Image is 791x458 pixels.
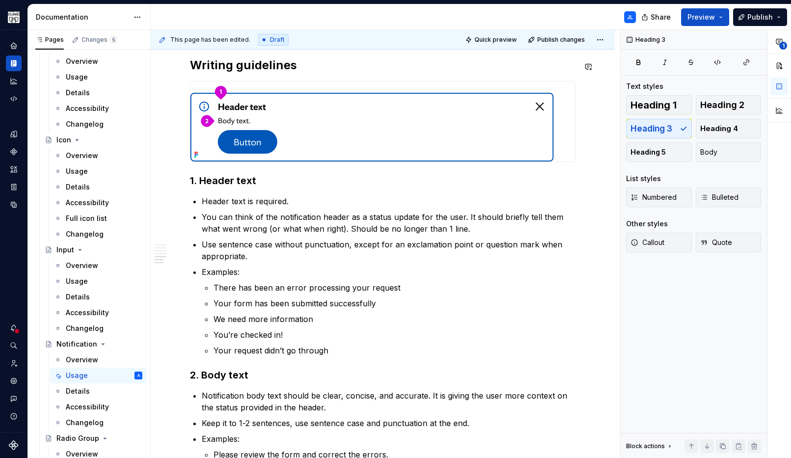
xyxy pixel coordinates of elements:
div: Details [66,88,90,98]
div: Changes [81,36,117,44]
span: 1 [779,42,787,50]
a: Radio Group [41,431,146,446]
div: Documentation [36,12,129,22]
span: This page has been edited. [170,36,250,44]
button: Notifications [6,320,22,336]
div: Changelog [66,229,104,239]
h3: 1. Header text [190,174,576,188]
div: Details [66,386,90,396]
button: Heading 1 [626,95,692,115]
a: Components [6,144,22,160]
div: Accessibility [66,308,109,318]
div: Other styles [626,219,668,229]
a: Accessibility [50,195,146,211]
span: Bulleted [700,192,738,202]
button: Publish [733,8,787,26]
div: Usage [66,166,88,176]
div: Contact support [6,391,22,406]
p: You can think of the notification header as a status update for the user. It should briefly tell ... [202,211,576,235]
a: Documentation [6,55,22,71]
a: Usage [50,163,146,179]
button: Heading 2 [696,95,762,115]
h2: Writing guidelines [190,57,576,73]
div: Changelog [66,119,104,129]
div: Changelog [66,323,104,333]
div: Usage [66,276,88,286]
button: Publish changes [525,33,589,47]
a: Code automation [6,91,22,107]
a: Settings [6,373,22,389]
a: Changelog [50,415,146,431]
div: Details [66,182,90,192]
span: Heading 1 [631,100,677,110]
span: Quick preview [475,36,517,44]
a: Accessibility [50,305,146,321]
button: Callout [626,233,692,252]
a: Invite team [6,355,22,371]
h3: 2. Body text [190,368,576,382]
a: Details [50,289,146,305]
a: Changelog [50,321,146,336]
a: Changelog [50,226,146,242]
button: Quick preview [462,33,521,47]
span: Heading 5 [631,147,666,157]
div: Radio Group [56,433,99,443]
a: Accessibility [50,399,146,415]
span: Preview [687,12,715,22]
div: Overview [66,56,98,66]
a: Icon [41,132,146,148]
span: 5 [109,36,117,44]
a: Storybook stories [6,179,22,195]
a: Input [41,242,146,258]
span: Share [651,12,671,22]
button: Body [696,142,762,162]
p: Notification body text should be clear, concise, and accurate. It is giving the user more context... [202,390,576,413]
div: Design tokens [6,126,22,142]
button: Numbered [626,188,692,207]
div: Search ⌘K [6,338,22,353]
p: Examples: [202,433,576,445]
div: Usage [66,371,88,380]
div: Changelog [66,418,104,428]
a: Analytics [6,73,22,89]
a: Assets [6,162,22,177]
svg: Supernova Logo [9,440,19,450]
p: We need more information [213,313,576,325]
div: Block actions [626,439,674,453]
a: Full icon list [50,211,146,226]
p: Your form has been submitted successfully [213,297,576,309]
div: Overview [66,355,98,365]
div: Block actions [626,442,665,450]
span: Callout [631,238,664,247]
div: Notification [56,339,97,349]
div: Overview [66,151,98,161]
a: Overview [50,148,146,163]
span: Quote [700,238,732,247]
a: Home [6,38,22,54]
div: Details [66,292,90,302]
a: Data sources [6,197,22,213]
a: Overview [50,258,146,273]
div: Usage [66,72,88,82]
div: JL [627,13,633,21]
span: Publish changes [537,36,585,44]
button: Preview [681,8,729,26]
span: Heading 2 [700,100,744,110]
a: Changelog [50,116,146,132]
div: Full icon list [66,214,107,223]
a: UsageJL [50,368,146,383]
div: Overview [66,261,98,270]
button: Quote [696,233,762,252]
a: Notification [41,336,146,352]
